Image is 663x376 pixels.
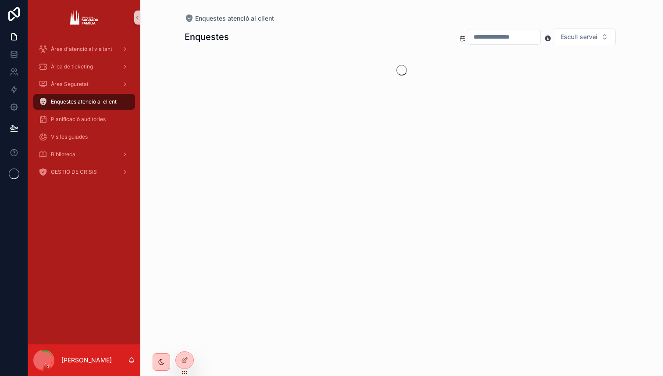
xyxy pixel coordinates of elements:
[51,98,117,105] span: Enquestes atenció al client
[28,35,140,191] div: scrollable content
[33,147,135,162] a: Biblioteca
[553,29,616,45] button: Select Button
[195,14,274,23] span: Enquestes atenció al client
[51,81,89,88] span: Àrea Seguretat
[51,151,75,158] span: Biblioteca
[33,41,135,57] a: Àrea d'atenció al visitant
[33,111,135,127] a: Planificació auditories
[51,168,97,175] span: GESTIÓ DE CRISIS
[70,11,98,25] img: App logo
[51,116,106,123] span: Planificació auditories
[61,356,112,365] p: [PERSON_NAME]
[33,59,135,75] a: Àrea de ticketing
[560,32,598,41] span: Escull servei
[33,94,135,110] a: Enquestes atenció al client
[33,76,135,92] a: Àrea Seguretat
[33,164,135,180] a: GESTIÓ DE CRISIS
[51,133,88,140] span: Visites guiades
[185,31,229,43] h1: Enquestes
[185,14,274,23] a: Enquestes atenció al client
[33,129,135,145] a: Visites guiades
[51,63,93,70] span: Àrea de ticketing
[51,46,112,53] span: Àrea d'atenció al visitant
